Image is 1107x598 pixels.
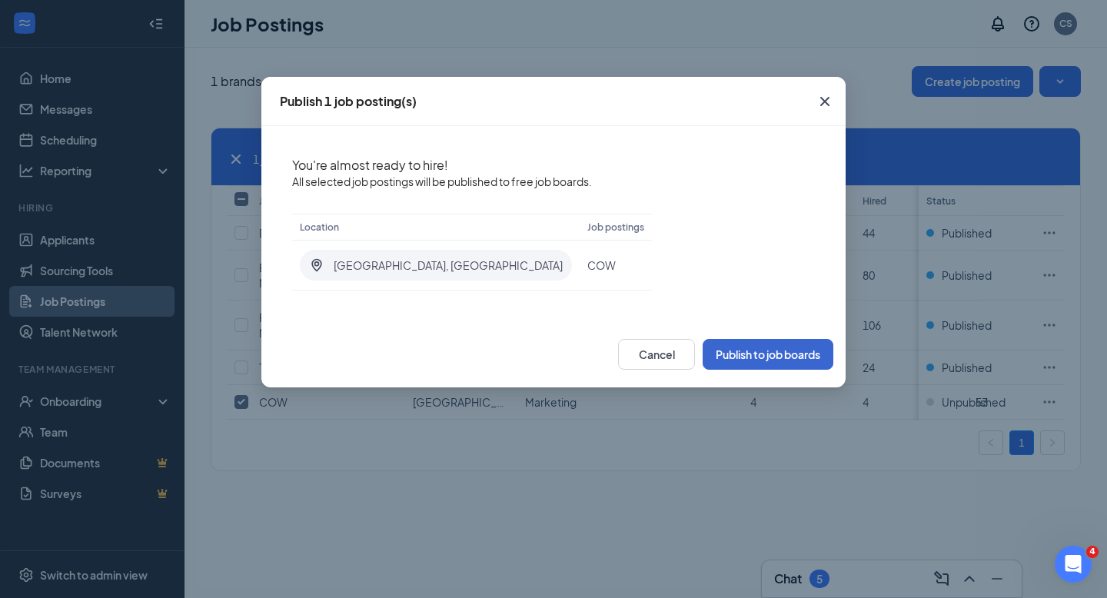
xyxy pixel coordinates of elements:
td: COW [580,241,652,291]
div: Publish 1 job posting(s) [280,93,417,110]
p: You're almost ready to hire! [292,157,652,174]
iframe: Intercom live chat [1055,546,1092,583]
button: Cancel [618,339,695,370]
span: 4 [1086,546,1099,558]
th: Location [292,214,580,241]
th: Job postings [580,214,652,241]
span: All selected job postings will be published to free job boards. [292,174,652,189]
button: Publish to job boards [703,339,833,370]
button: Close [804,77,846,126]
span: [GEOGRAPHIC_DATA], [GEOGRAPHIC_DATA] [334,257,563,273]
svg: Cross [816,92,834,111]
svg: LocationPin [309,257,324,273]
